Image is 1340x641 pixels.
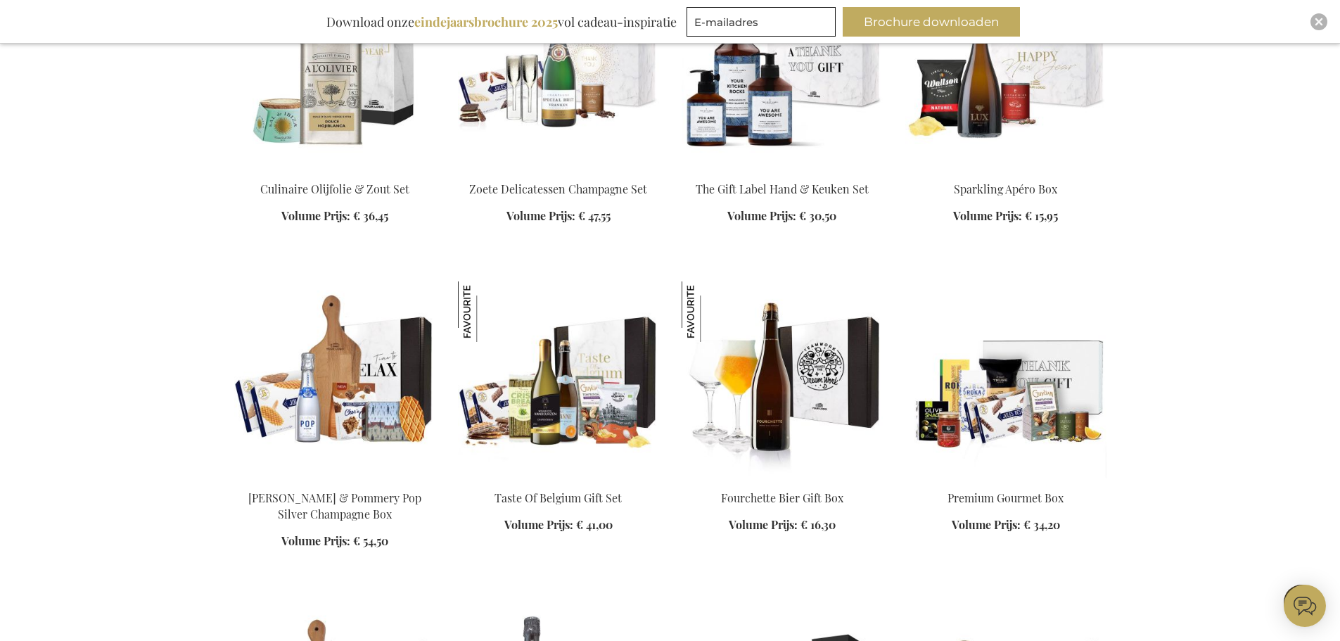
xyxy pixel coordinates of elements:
[458,281,659,478] img: Taste Of Belgium Gift Set
[954,182,1057,196] a: Sparkling Apéro Box
[353,208,388,223] span: € 36,45
[260,182,409,196] a: Culinaire Olijfolie & Zout Set
[729,517,836,533] a: Volume Prijs: € 16,30
[504,517,573,532] span: Volume Prijs:
[843,7,1020,37] button: Brochure downloaden
[578,208,611,223] span: € 47,55
[687,7,836,37] input: E-mailadres
[469,182,647,196] a: Zoete Delicatessen Champagne Set
[905,281,1106,478] img: Premium Gourmet Box
[494,490,622,505] a: Taste Of Belgium Gift Set
[696,182,869,196] a: The Gift Label Hand & Keuken Set
[799,208,836,223] span: € 30,50
[1025,208,1058,223] span: € 15,95
[953,208,1058,224] a: Volume Prijs: € 15,95
[353,533,388,548] span: € 54,50
[953,208,1022,223] span: Volume Prijs:
[682,164,883,177] a: The Gift Label Hand & Kitchen Set The Gift Label Hand & Keuken Set
[234,164,435,177] a: Olive & Salt Culinary Set Culinaire Olijfolie & Zout Set
[905,164,1106,177] a: Sparkling Apero Box
[687,7,840,41] form: marketing offers and promotions
[414,13,558,30] b: eindejaarsbrochure 2025
[1023,517,1060,532] span: € 34,20
[281,533,388,550] a: Volume Prijs: € 54,50
[234,281,435,478] img: Sweet Delights & Pommery Pop Silver Champagne Box
[800,517,836,532] span: € 16,30
[682,473,883,486] a: Fourchette Beer Gift Box Fourchette Bier Gift Box
[727,208,836,224] a: Volume Prijs: € 30,50
[248,490,421,521] a: [PERSON_NAME] & Pommery Pop Silver Champagne Box
[1284,585,1326,627] iframe: belco-activator-frame
[1315,18,1323,26] img: Close
[1310,13,1327,30] div: Close
[281,533,350,548] span: Volume Prijs:
[682,281,883,478] img: Fourchette Beer Gift Box
[458,164,659,177] a: Sweet Delights Champagne Set
[721,490,843,505] a: Fourchette Bier Gift Box
[458,473,659,486] a: Taste Of Belgium Gift Set Taste Of Belgium Gift Set
[234,473,435,486] a: Sweet Delights & Pommery Pop Silver Champagne Box
[281,208,350,223] span: Volume Prijs:
[576,517,613,532] span: € 41,00
[952,517,1060,533] a: Volume Prijs: € 34,20
[727,208,796,223] span: Volume Prijs:
[682,281,742,342] img: Fourchette Bier Gift Box
[729,517,798,532] span: Volume Prijs:
[506,208,611,224] a: Volume Prijs: € 47,55
[281,208,388,224] a: Volume Prijs: € 36,45
[905,473,1106,486] a: Premium Gourmet Box
[506,208,575,223] span: Volume Prijs:
[952,517,1021,532] span: Volume Prijs:
[504,517,613,533] a: Volume Prijs: € 41,00
[320,7,683,37] div: Download onze vol cadeau-inspiratie
[458,281,518,342] img: Taste Of Belgium Gift Set
[947,490,1064,505] a: Premium Gourmet Box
